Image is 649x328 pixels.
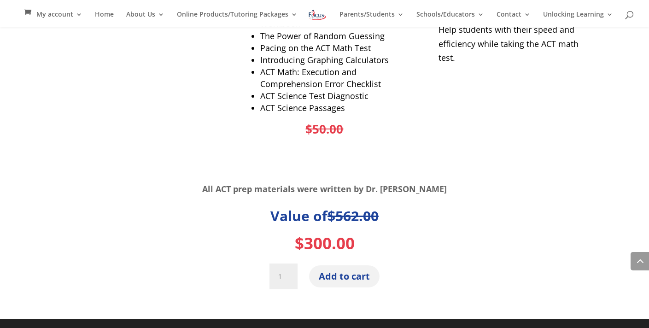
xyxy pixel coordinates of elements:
a: Online Products/Tutoring Packages [177,11,298,27]
strong: All ACT prep materials were written by Dr. [PERSON_NAME] [202,183,447,194]
a: Schools/Educators [416,11,484,27]
img: Focus on Learning [308,8,327,22]
a: My account [36,11,82,27]
li: The Power of Random Guessing [260,30,398,42]
span: $562.00 [327,206,379,225]
p: Help students with their speed and efficiency while taking the ACT math test. [439,23,584,65]
a: Unlocking Learning [543,11,613,27]
a: Contact [497,11,531,27]
span: $50.00 [305,121,343,137]
li: ACT Science Passages [260,102,398,114]
input: Product quantity [269,264,297,289]
button: Add to cart [309,265,380,287]
li: ACT Science Test Diagnostic [260,90,398,102]
a: Parents/Students [339,11,404,27]
li: Pacing on the ACT Math Test [260,42,398,54]
span: $ [295,232,304,254]
li: Introducing Graphing Calculators [260,54,398,66]
a: About Us [126,11,164,27]
a: Home [95,11,114,27]
bdi: 300.00 [295,232,355,254]
li: ACT Math: Execution and Comprehension Error Checklist [260,66,398,90]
